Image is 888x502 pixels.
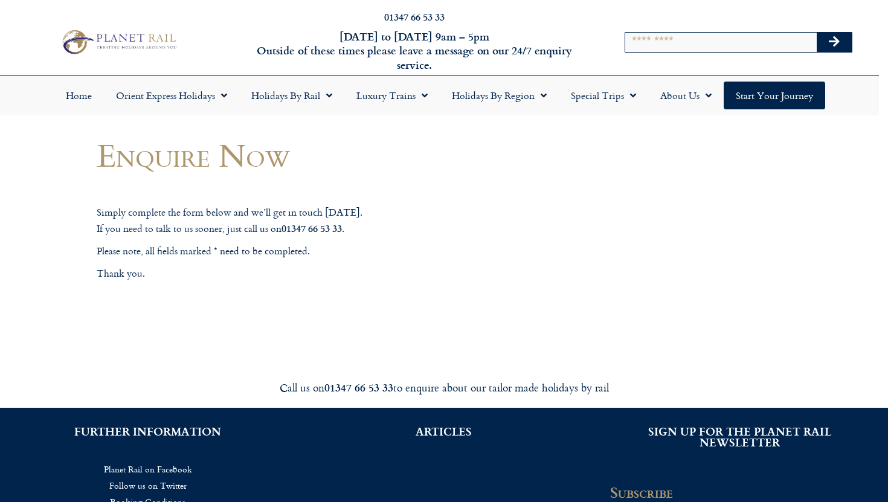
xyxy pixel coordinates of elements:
[106,381,782,394] div: Call us on to enquire about our tailor made holidays by rail
[724,82,825,109] a: Start your Journey
[324,379,393,395] strong: 01347 66 53 33
[18,477,278,494] a: Follow us on Twitter
[610,426,870,448] h2: SIGN UP FOR THE PLANET RAIL NEWSLETTER
[97,205,550,236] p: Simply complete the form below and we’ll get in touch [DATE]. If you need to talk to us sooner, j...
[57,27,179,57] img: Planet Rail Train Holidays Logo
[104,82,239,109] a: Orient Express Holidays
[54,82,104,109] a: Home
[384,10,445,24] a: 01347 66 53 33
[817,33,852,52] button: Search
[18,426,278,437] h2: FURTHER INFORMATION
[559,82,648,109] a: Special Trips
[97,243,550,259] p: Please note, all fields marked * need to be completed.
[440,82,559,109] a: Holidays by Region
[282,221,342,235] strong: 01347 66 53 33
[97,266,550,282] p: Thank you.
[610,484,797,501] h2: Subscribe
[18,461,278,477] a: Planet Rail on Facebook
[239,82,344,109] a: Holidays by Rail
[6,82,873,109] nav: Menu
[314,426,574,437] h2: ARTICLES
[97,137,550,173] h1: Enquire Now
[240,30,589,72] h6: [DATE] to [DATE] 9am – 5pm Outside of these times please leave a message on our 24/7 enquiry serv...
[344,82,440,109] a: Luxury Trains
[648,82,724,109] a: About Us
